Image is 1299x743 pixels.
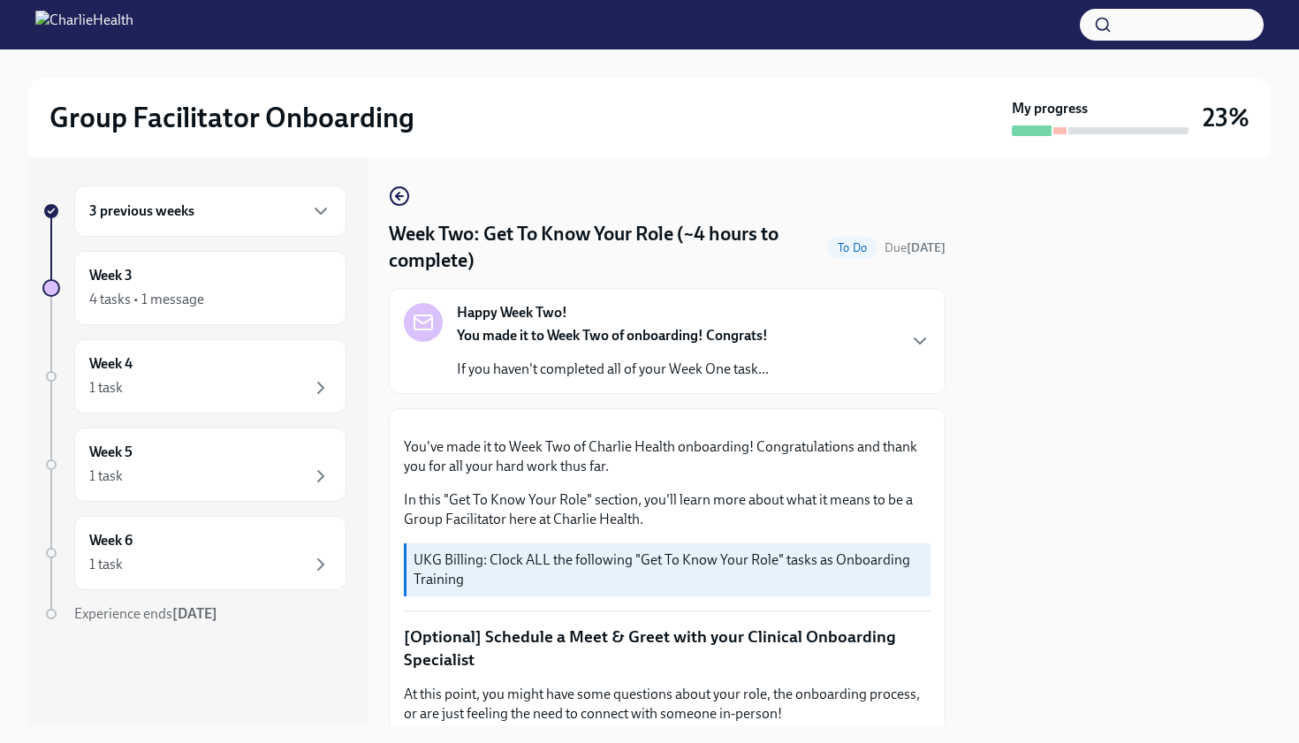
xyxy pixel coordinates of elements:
[457,327,768,344] strong: You made it to Week Two of onboarding! Congrats!
[404,685,931,724] p: At this point, you might have some questions about your role, the onboarding process, or are just...
[404,437,931,476] p: You've made it to Week Two of Charlie Health onboarding! Congratulations and thank you for all yo...
[35,11,133,39] img: CharlieHealth
[1012,99,1088,118] strong: My progress
[89,466,123,486] div: 1 task
[172,605,217,622] strong: [DATE]
[89,443,133,462] h6: Week 5
[89,555,123,574] div: 1 task
[389,221,820,274] h4: Week Two: Get To Know Your Role (~4 hours to complete)
[49,100,414,135] h2: Group Facilitator Onboarding
[404,625,931,671] p: [Optional] Schedule a Meet & Greet with your Clinical Onboarding Specialist
[1203,102,1250,133] h3: 23%
[89,378,123,398] div: 1 task
[457,360,769,379] p: If you haven't completed all of your Week One task...
[89,290,204,309] div: 4 tasks • 1 message
[827,241,877,254] span: To Do
[42,516,346,590] a: Week 61 task
[414,550,923,589] p: UKG Billing: Clock ALL the following "Get To Know Your Role" tasks as Onboarding Training
[89,531,133,550] h6: Week 6
[74,605,217,622] span: Experience ends
[89,201,194,221] h6: 3 previous weeks
[42,428,346,502] a: Week 51 task
[907,240,946,255] strong: [DATE]
[42,339,346,413] a: Week 41 task
[89,266,133,285] h6: Week 3
[404,490,931,529] p: In this "Get To Know Your Role" section, you'll learn more about what it means to be a Group Faci...
[457,303,567,322] strong: Happy Week Two!
[89,354,133,374] h6: Week 4
[42,251,346,325] a: Week 34 tasks • 1 message
[885,240,946,255] span: Due
[74,186,346,237] div: 3 previous weeks
[885,239,946,256] span: September 2nd, 2025 09:00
